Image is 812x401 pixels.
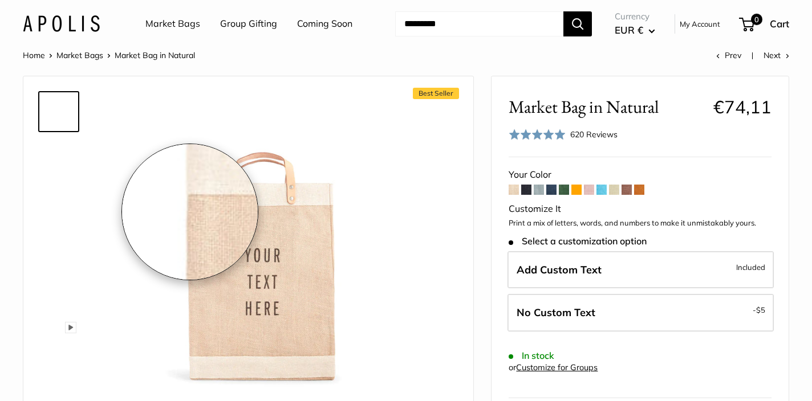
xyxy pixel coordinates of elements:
a: Market Bags [145,15,200,32]
a: Next [764,50,789,60]
img: Market Bag in Natural [115,93,410,388]
span: Market Bag in Natural [115,50,195,60]
a: Market Bags [56,50,103,60]
p: Print a mix of letters, words, and numbers to make it unmistakably yours. [509,218,772,229]
span: Select a customization option [509,236,646,247]
span: 0 [751,14,762,25]
span: Cart [770,18,789,30]
span: Currency [615,9,655,24]
a: description_13" wide, 18" high, 8" deep; handles: 3.5" [38,273,79,314]
a: My Account [680,17,720,31]
a: Market Bag in Natural [38,182,79,223]
div: or [509,360,598,375]
a: Prev [716,50,741,60]
span: In stock [509,350,554,361]
span: Market Bag in Natural [509,96,704,117]
div: Customize It [509,200,772,218]
img: Apolis [23,15,100,32]
label: Leave Blank [507,294,774,332]
a: Market Bag in Natural [38,228,79,269]
button: Search [563,11,592,36]
span: No Custom Text [517,306,595,319]
span: EUR € [615,24,643,36]
button: EUR € [615,21,655,39]
span: €74,11 [713,96,772,118]
span: Included [736,260,765,274]
span: $5 [756,305,765,314]
span: 620 Reviews [570,129,618,140]
input: Search... [395,11,563,36]
a: Market Bag in Natural [38,91,79,132]
span: - [753,303,765,317]
span: Add Custom Text [517,263,602,276]
a: Market Bag in Natural [38,319,79,360]
a: Home [23,50,45,60]
a: 0 Cart [740,15,789,33]
a: Group Gifting [220,15,277,32]
nav: Breadcrumb [23,48,195,63]
a: Market Bag in Natural [38,137,79,178]
div: Your Color [509,166,772,183]
label: Add Custom Text [507,251,774,289]
a: Customize for Groups [516,362,598,373]
a: Coming Soon [297,15,352,32]
span: Best Seller [413,88,459,99]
